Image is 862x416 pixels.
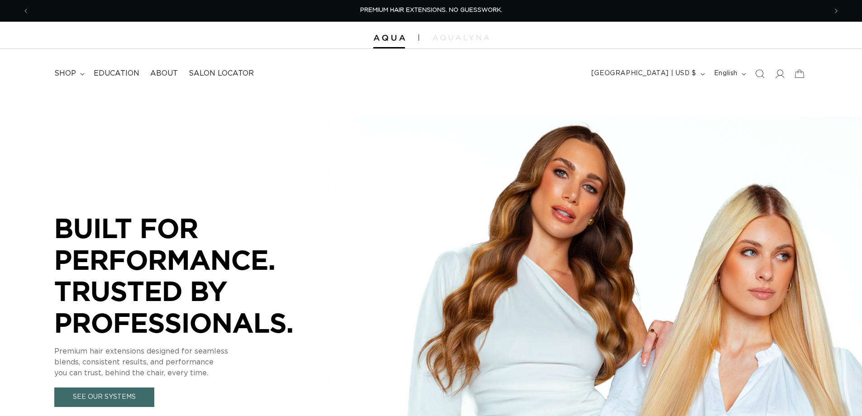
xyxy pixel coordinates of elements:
[54,69,76,78] span: shop
[183,63,259,84] a: Salon Locator
[586,65,709,82] button: [GEOGRAPHIC_DATA] | USD $
[591,69,696,78] span: [GEOGRAPHIC_DATA] | USD $
[16,2,36,19] button: Previous announcement
[189,69,254,78] span: Salon Locator
[150,69,178,78] span: About
[826,2,846,19] button: Next announcement
[373,35,405,41] img: Aqua Hair Extensions
[750,64,770,84] summary: Search
[54,387,154,407] a: See Our Systems
[433,35,489,40] img: aqualyna.com
[145,63,183,84] a: About
[360,7,502,13] span: PREMIUM HAIR EXTENSIONS. NO GUESSWORK.
[714,69,738,78] span: English
[709,65,750,82] button: English
[54,212,326,338] p: BUILT FOR PERFORMANCE. TRUSTED BY PROFESSIONALS.
[49,63,88,84] summary: shop
[54,346,326,378] p: Premium hair extensions designed for seamless blends, consistent results, and performance you can...
[94,69,139,78] span: Education
[88,63,145,84] a: Education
